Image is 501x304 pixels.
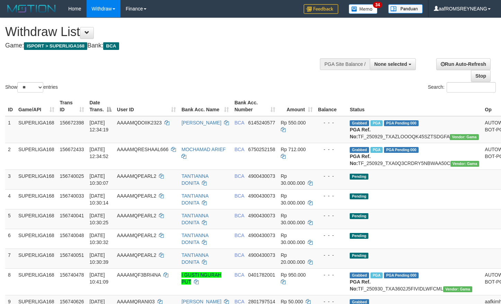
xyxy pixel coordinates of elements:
[248,272,275,278] span: Copy 0401782001 to clipboard
[370,147,383,153] span: Marked by aafsoycanthlai
[60,252,84,258] span: 156740051
[16,209,57,229] td: SUPERLIGA168
[5,3,58,14] img: MOTION_logo.png
[350,193,368,199] span: Pending
[24,42,87,50] span: ISPORT > SUPERLIGA168
[248,193,275,199] span: Copy 4900430073 to clipboard
[16,170,57,189] td: SUPERLIGA168
[318,271,345,278] div: - - -
[281,213,305,225] span: Rp 30.000.000
[5,249,16,268] td: 7
[16,249,57,268] td: SUPERLIGA168
[60,233,84,238] span: 156740048
[87,96,114,116] th: Date Trans.: activate to sort column descending
[5,268,16,295] td: 8
[350,253,368,259] span: Pending
[350,272,369,278] span: Grabbed
[117,147,169,152] span: AAAAMQRESHAAL666
[347,116,482,143] td: TF_250929_TXAZLOOOQK45SZTSDGFA
[60,213,84,218] span: 156740041
[443,286,472,292] span: Vendor URL: https://trx31.1velocity.biz
[16,116,57,143] td: SUPERLIGA168
[60,193,84,199] span: 156740033
[374,61,407,67] span: None selected
[347,143,482,170] td: TF_250929_TXA0Q3CRDRY5NBWAA50C
[60,272,84,278] span: 156740478
[117,120,162,125] span: AAAAMQDOIIK2323
[428,82,496,93] label: Search:
[370,272,383,278] span: Marked by aafsoumeymey
[248,173,275,179] span: Copy 4900430073 to clipboard
[388,4,423,14] img: panduan.png
[304,4,338,14] img: Feedback.jpg
[90,147,109,159] span: [DATE] 12:34:52
[281,272,306,278] span: Rp 950.000
[5,189,16,209] td: 4
[350,127,370,139] b: PGA Ref. No:
[281,173,305,186] span: Rp 30.000.000
[281,252,305,265] span: Rp 20.000.000
[17,82,43,93] select: Showentries
[373,2,382,8] span: 34
[60,173,84,179] span: 156740025
[248,213,275,218] span: Copy 4900430073 to clipboard
[5,82,58,93] label: Show entries
[248,252,275,258] span: Copy 4900430073 to clipboard
[181,272,221,285] a: I GUSTI NGURAH PUT
[181,213,208,225] a: TANTIANNA DONITA
[16,229,57,249] td: SUPERLIGA168
[471,70,491,82] a: Stop
[278,96,315,116] th: Amount: activate to sort column ascending
[318,173,345,180] div: - - -
[181,233,208,245] a: TANTIANNA DONITA
[90,272,109,285] span: [DATE] 10:41:09
[349,4,378,14] img: Button%20Memo.svg
[248,233,275,238] span: Copy 4900430073 to clipboard
[234,272,244,278] span: BCA
[281,193,305,206] span: Rp 30.000.000
[16,189,57,209] td: SUPERLIGA168
[117,193,156,199] span: AAAAMQPEARL2
[248,147,275,152] span: Copy 6750252158 to clipboard
[281,120,306,125] span: Rp 550.000
[181,120,221,125] a: [PERSON_NAME]
[90,213,109,225] span: [DATE] 10:30:25
[117,173,156,179] span: AAAAMQPEARL2
[234,193,244,199] span: BCA
[90,233,109,245] span: [DATE] 10:30:32
[234,173,244,179] span: BCA
[234,233,244,238] span: BCA
[57,96,87,116] th: Trans ID: activate to sort column ascending
[5,116,16,143] td: 1
[370,120,383,126] span: Marked by aafsoycanthlai
[90,120,109,132] span: [DATE] 12:34:19
[347,268,482,295] td: TF_250930_TXA3602J5FIVIDLWFCML
[181,173,208,186] a: TANTIANNA DONITA
[117,252,156,258] span: AAAAMQPEARL2
[16,96,57,116] th: Game/API: activate to sort column ascending
[350,213,368,219] span: Pending
[281,233,305,245] span: Rp 30.000.000
[450,161,480,167] span: Vendor URL: https://trx31.1velocity.biz
[179,96,232,116] th: Bank Acc. Name: activate to sort column ascending
[436,58,491,70] a: Run Auto-Refresh
[347,96,482,116] th: Status
[350,174,368,180] span: Pending
[5,96,16,116] th: ID
[60,147,84,152] span: 156672433
[384,147,419,153] span: PGA Pending
[90,173,109,186] span: [DATE] 10:30:07
[318,119,345,126] div: - - -
[350,154,370,166] b: PGA Ref. No:
[318,232,345,239] div: - - -
[181,147,226,152] a: MOCHAMAD ARIEF
[60,120,84,125] span: 156672398
[5,229,16,249] td: 6
[5,25,327,39] h1: Withdraw List
[117,233,156,238] span: AAAAMQPEARL2
[248,120,275,125] span: Copy 6145240577 to clipboard
[234,252,244,258] span: BCA
[447,82,496,93] input: Search:
[16,268,57,295] td: SUPERLIGA168
[370,58,416,70] button: None selected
